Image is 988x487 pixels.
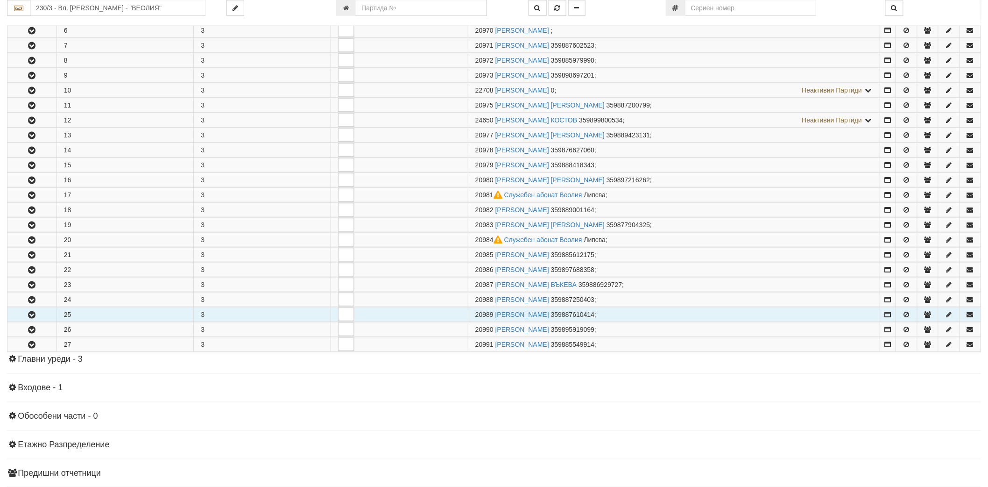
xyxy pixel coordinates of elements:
[56,38,194,53] td: 7
[194,248,331,262] td: 3
[475,236,504,243] span: Партида №
[194,322,331,337] td: 3
[551,42,594,49] span: 359887602523
[194,98,331,113] td: 3
[194,263,331,277] td: 3
[495,86,549,94] a: [PERSON_NAME]
[56,308,194,322] td: 25
[56,203,194,217] td: 18
[802,86,862,94] span: Неактивни Партиди
[495,251,549,258] a: [PERSON_NAME]
[495,296,549,303] a: [PERSON_NAME]
[475,131,494,139] span: Партида №
[194,173,331,187] td: 3
[468,322,879,337] td: ;
[475,251,494,258] span: Партида №
[468,308,879,322] td: ;
[194,218,331,232] td: 3
[7,412,981,421] h4: Обособени части - 0
[475,42,494,49] span: Партида №
[495,281,577,288] a: [PERSON_NAME] ВЪКЕВА
[194,233,331,247] td: 3
[495,161,549,169] a: [PERSON_NAME]
[468,158,879,172] td: ;
[495,266,549,273] a: [PERSON_NAME]
[584,191,606,199] span: Липсва
[56,128,194,143] td: 13
[607,101,650,109] span: 359887200799
[56,173,194,187] td: 16
[475,161,494,169] span: Партида №
[468,38,879,53] td: ;
[194,68,331,83] td: 3
[194,143,331,158] td: 3
[475,72,494,79] span: Партида №
[56,218,194,232] td: 19
[551,146,594,154] span: 359876627060
[504,191,582,199] a: Служебен абонат Веолия
[56,98,194,113] td: 11
[551,251,594,258] span: 359885612175
[607,221,650,229] span: 359877904325
[468,83,879,98] td: ;
[551,266,594,273] span: 359897688358
[475,86,494,94] span: Партида №
[475,311,494,318] span: Партида №
[475,281,494,288] span: Партида №
[56,322,194,337] td: 26
[495,57,549,64] a: [PERSON_NAME]
[475,266,494,273] span: Партида №
[475,341,494,348] span: Партида №
[579,116,622,124] span: 359899800534
[468,68,879,83] td: ;
[56,143,194,158] td: 14
[802,116,862,124] span: Неактивни Партиди
[584,236,606,243] span: Липсва
[468,98,879,113] td: ;
[194,293,331,307] td: 3
[468,337,879,352] td: ;
[7,440,981,450] h4: Етажно Разпределение
[475,296,494,303] span: Партида №
[194,308,331,322] td: 3
[495,206,549,214] a: [PERSON_NAME]
[551,161,594,169] span: 359888418343
[475,116,494,124] span: Партида №
[475,176,494,184] span: Партида №
[495,341,549,348] a: [PERSON_NAME]
[468,173,879,187] td: ;
[7,355,981,364] h4: Главни уреди - 3
[551,206,594,214] span: 359889001164
[495,101,605,109] a: [PERSON_NAME] [PERSON_NAME]
[194,23,331,38] td: 3
[194,83,331,98] td: 3
[475,27,494,34] span: Партида №
[194,188,331,202] td: 3
[194,53,331,68] td: 3
[495,27,549,34] a: [PERSON_NAME]
[475,326,494,333] span: Партида №
[7,469,981,478] h4: Предишни отчетници
[495,131,605,139] a: [PERSON_NAME] [PERSON_NAME]
[7,383,981,393] h4: Входове - 1
[495,326,549,333] a: [PERSON_NAME]
[56,293,194,307] td: 24
[194,128,331,143] td: 3
[495,72,549,79] a: [PERSON_NAME]
[468,218,879,232] td: ;
[468,203,879,217] td: ;
[495,311,549,318] a: [PERSON_NAME]
[468,233,879,247] td: ;
[194,158,331,172] td: 3
[468,293,879,307] td: ;
[495,146,549,154] a: [PERSON_NAME]
[551,57,594,64] span: 359885979990
[495,42,549,49] a: [PERSON_NAME]
[475,191,504,199] span: Партида №
[194,113,331,128] td: 3
[504,236,582,243] a: Служебен абонат Веолия
[468,263,879,277] td: ;
[551,296,594,303] span: 359887250403
[56,188,194,202] td: 17
[194,38,331,53] td: 3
